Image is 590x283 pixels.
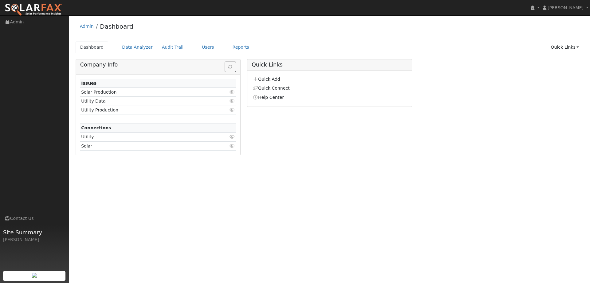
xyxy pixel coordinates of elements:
span: Site Summary [3,228,66,237]
a: Reports [228,42,254,53]
a: Admin [80,24,94,29]
img: SolarFax [5,3,62,16]
a: Quick Connect [253,86,289,91]
i: Click to view [230,144,235,148]
div: [PERSON_NAME] [3,237,66,243]
h5: Quick Links [252,62,407,68]
i: Click to view [230,90,235,94]
span: [PERSON_NAME] [548,5,584,10]
i: Click to view [230,108,235,112]
a: Help Center [253,95,284,100]
td: Solar [80,142,211,151]
strong: Connections [81,125,111,130]
a: Users [197,42,219,53]
i: Click to view [230,135,235,139]
a: Quick Links [546,42,584,53]
img: retrieve [32,273,37,278]
td: Utility Production [80,106,211,115]
a: Dashboard [100,23,133,30]
a: Data Analyzer [117,42,157,53]
td: Utility Data [80,97,211,106]
a: Audit Trail [157,42,188,53]
td: Utility [80,132,211,141]
a: Quick Add [253,77,280,82]
h5: Company Info [80,62,236,68]
a: Dashboard [76,42,108,53]
td: Solar Production [80,88,211,97]
i: Click to view [230,99,235,103]
strong: Issues [81,81,96,86]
